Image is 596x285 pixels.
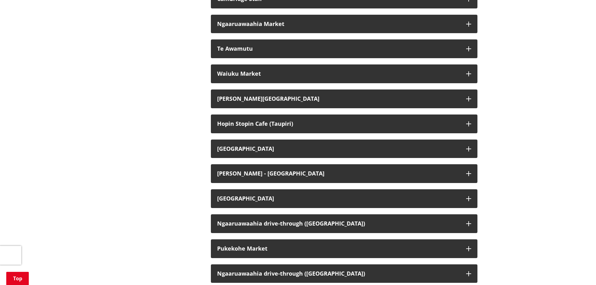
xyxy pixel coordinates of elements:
button: Ngaaruawaahia drive-through ([GEOGRAPHIC_DATA]) [211,214,477,233]
div: [PERSON_NAME] - [GEOGRAPHIC_DATA] [217,170,460,177]
button: [PERSON_NAME][GEOGRAPHIC_DATA] [211,89,477,108]
div: Pukekohe Market [217,246,460,252]
button: Pukekohe Market [211,239,477,258]
div: Ngaaruawaahia drive-through ([GEOGRAPHIC_DATA]) [217,221,460,227]
iframe: Messenger Launcher [567,259,590,281]
button: Ngaaruawaahia Market [211,15,477,33]
div: Ngaaruawaahia Market [217,21,460,27]
div: [GEOGRAPHIC_DATA] [217,146,460,152]
button: Te Awamutu [211,39,477,58]
button: [PERSON_NAME] - [GEOGRAPHIC_DATA] [211,164,477,183]
div: [GEOGRAPHIC_DATA] [217,196,460,202]
button: Hopin Stopin Cafe (Taupiri) [211,115,477,133]
button: [GEOGRAPHIC_DATA] [211,140,477,158]
a: Top [6,272,29,285]
button: Waiuku Market [211,64,477,83]
div: Te Awamutu [217,46,460,52]
button: [GEOGRAPHIC_DATA] [211,189,477,208]
div: Hopin Stopin Cafe (Taupiri) [217,121,460,127]
div: [PERSON_NAME][GEOGRAPHIC_DATA] [217,96,460,102]
button: Ngaaruawaahia drive-through ([GEOGRAPHIC_DATA]) [211,264,477,283]
div: Ngaaruawaahia drive-through ([GEOGRAPHIC_DATA]) [217,271,460,277]
div: Waiuku Market [217,71,460,77]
